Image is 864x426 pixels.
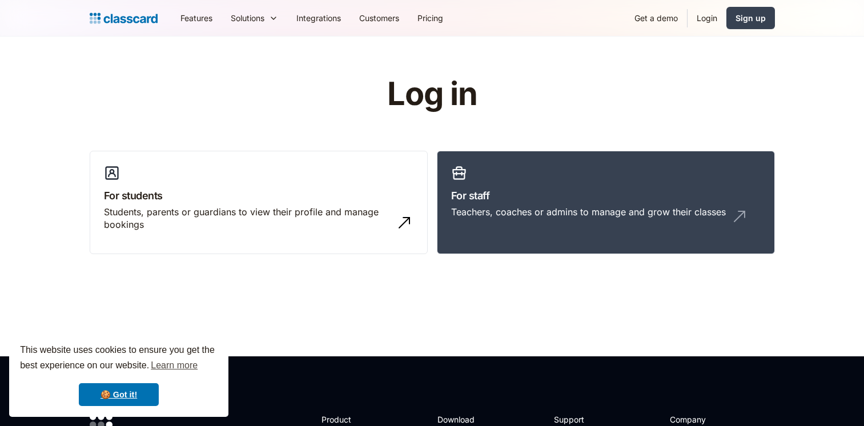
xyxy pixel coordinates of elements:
h1: Log in [251,77,613,112]
h2: Company [670,413,746,425]
a: Pricing [408,5,452,31]
h3: For students [104,188,413,203]
div: Students, parents or guardians to view their profile and manage bookings [104,206,391,231]
h2: Support [554,413,600,425]
a: For studentsStudents, parents or guardians to view their profile and manage bookings [90,151,428,255]
a: Login [688,5,726,31]
span: This website uses cookies to ensure you get the best experience on our website. [20,343,218,374]
div: Solutions [231,12,264,24]
h3: For staff [451,188,761,203]
h2: Download [437,413,484,425]
a: home [90,10,158,26]
div: Solutions [222,5,287,31]
a: Customers [350,5,408,31]
a: learn more about cookies [149,357,199,374]
a: Get a demo [625,5,687,31]
div: cookieconsent [9,332,228,417]
div: Sign up [736,12,766,24]
h2: Product [322,413,383,425]
a: Integrations [287,5,350,31]
a: Sign up [726,7,775,29]
div: Teachers, coaches or admins to manage and grow their classes [451,206,726,218]
a: Features [171,5,222,31]
a: For staffTeachers, coaches or admins to manage and grow their classes [437,151,775,255]
a: dismiss cookie message [79,383,159,406]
